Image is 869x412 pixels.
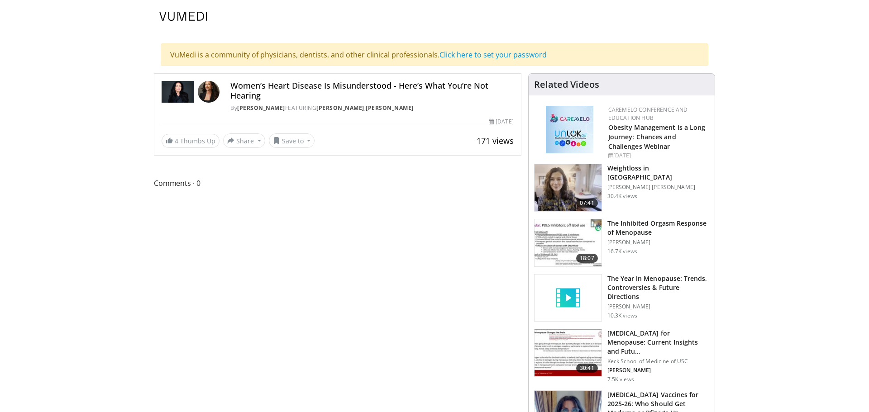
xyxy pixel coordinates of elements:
a: Click here to set your password [439,50,547,60]
div: [DATE] [608,152,707,160]
a: CaReMeLO Conference and Education Hub [608,106,688,122]
img: video_placeholder_short.svg [535,275,602,322]
a: 4 Thumbs Up [162,134,220,148]
h3: Hormone Replacement Therapy for Menopause: Current Insights and Future Directions [607,329,709,356]
a: 30:41 [MEDICAL_DATA] for Menopause: Current Insights and Futu… Keck School of Medicine of USC [PE... [534,329,709,383]
p: [PERSON_NAME] [607,239,709,246]
a: [PERSON_NAME] [366,104,414,112]
img: Dr. Gabrielle Lyon [162,81,194,103]
h3: Weightloss in [GEOGRAPHIC_DATA] [607,164,709,182]
div: [DATE] [489,118,513,126]
img: Avatar [198,81,220,103]
img: 283c0f17-5e2d-42ba-a87c-168d447cdba4.150x105_q85_crop-smart_upscale.jpg [535,219,602,266]
p: Donna Shoupe [607,367,709,374]
a: [PERSON_NAME] [316,104,364,112]
div: By FEATURING , [230,104,513,112]
p: [PERSON_NAME] [607,303,709,310]
h4: Related Videos [534,79,599,90]
img: 47271b8a-94f4-49c8-b914-2a3d3af03a9e.150x105_q85_crop-smart_upscale.jpg [535,329,602,376]
h3: The Year in Menopause: Trends, Controversies & Future Directions [607,274,709,301]
span: 171 views [477,135,514,146]
p: 10.3K views [607,312,637,319]
p: 7.5K views [607,376,634,383]
div: VuMedi is a community of physicians, dentists, and other clinical professionals. [161,43,708,66]
a: [PERSON_NAME] [237,104,285,112]
h4: Women’s Heart Disease Is Misunderstood - Here’s What You’re Not Hearing [230,81,513,100]
p: [PERSON_NAME] [PERSON_NAME] [607,184,709,191]
span: 07:41 [576,199,598,208]
img: VuMedi Logo [159,12,207,21]
button: Save to [269,133,315,148]
p: 16.7K views [607,248,637,255]
span: 18:07 [576,254,598,263]
a: 07:41 Weightloss in [GEOGRAPHIC_DATA] [PERSON_NAME] [PERSON_NAME] 30.4K views [534,164,709,212]
img: 9983fed1-7565-45be-8934-aef1103ce6e2.150x105_q85_crop-smart_upscale.jpg [535,164,602,211]
a: Obesity Management is a Long Journey: Chances and Challenges Webinar [608,123,706,151]
span: Comments 0 [154,177,521,189]
button: Share [223,133,265,148]
a: The Year in Menopause: Trends, Controversies & Future Directions [PERSON_NAME] 10.3K views [534,274,709,322]
img: 45df64a9-a6de-482c-8a90-ada250f7980c.png.150x105_q85_autocrop_double_scale_upscale_version-0.2.jpg [546,106,593,153]
span: 30:41 [576,364,598,373]
p: 30.4K views [607,193,637,200]
a: 18:07 The Inhibited Orgasm Response of Menopause [PERSON_NAME] 16.7K views [534,219,709,267]
p: Keck School of Medicine of USC [607,358,709,365]
span: 4 [175,137,178,145]
h3: The Inhibited Orgasm Response of Menopause [607,219,709,237]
